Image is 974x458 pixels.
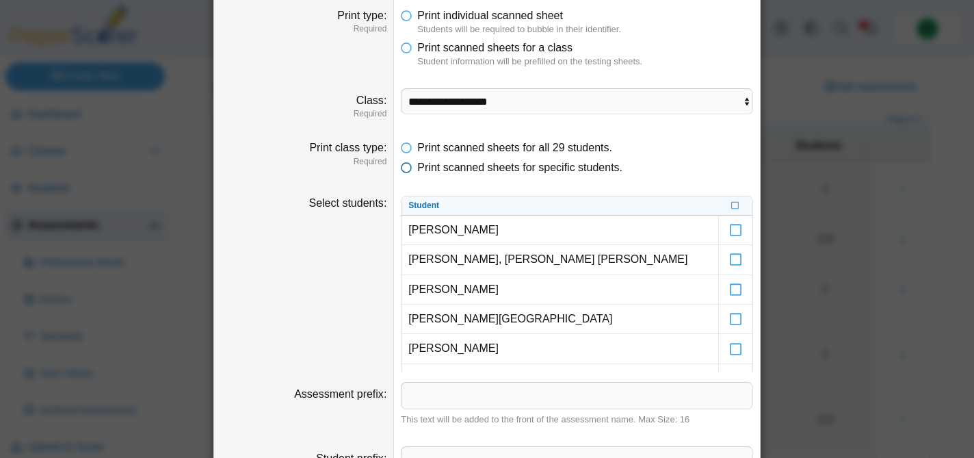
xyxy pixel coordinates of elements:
[417,142,612,153] span: Print scanned sheets for all 29 students.
[309,142,386,153] label: Print class type
[417,10,563,21] span: Print individual scanned sheet
[417,23,753,36] dfn: Students will be required to bubble in their identifier.
[308,197,386,209] label: Select students
[402,364,718,394] td: [PERSON_NAME]
[221,23,386,35] dfn: Required
[401,414,753,426] div: This text will be added to the front of the assessment name. Max Size: 16
[417,42,572,53] span: Print scanned sheets for a class
[402,196,718,216] th: Student
[417,55,753,68] dfn: Student information will be prefilled on the testing sheets.
[402,334,718,364] td: [PERSON_NAME]
[221,108,386,120] dfn: Required
[402,275,718,305] td: [PERSON_NAME]
[402,305,718,334] td: [PERSON_NAME][GEOGRAPHIC_DATA]
[417,162,622,173] span: Print scanned sheets for specific students.
[402,216,718,245] td: [PERSON_NAME]
[221,156,386,168] dfn: Required
[402,245,718,275] td: [PERSON_NAME], [PERSON_NAME] [PERSON_NAME]
[294,388,386,400] label: Assessment prefix
[356,94,386,106] label: Class
[337,10,386,21] label: Print type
